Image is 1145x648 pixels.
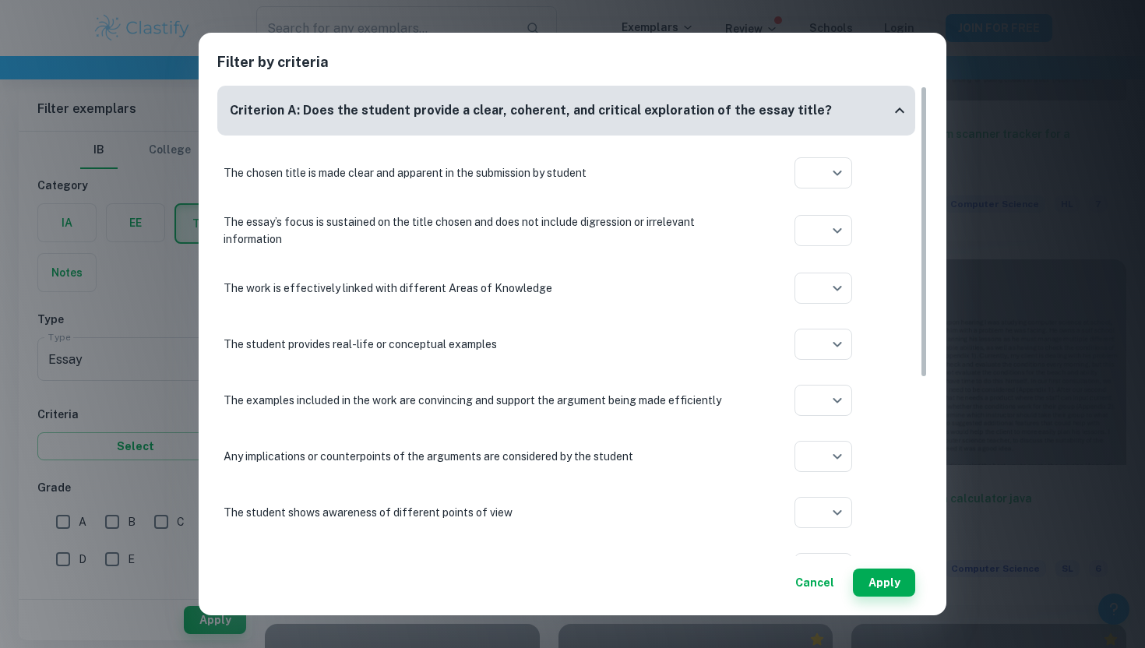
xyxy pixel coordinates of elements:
div: Criterion A: Does the student provide a clear, coherent, and critical exploration of the essay ti... [217,86,915,136]
h6: Criterion A: Does the student provide a clear, coherent, and critical exploration of the essay ti... [230,101,832,121]
p: The chosen title is made clear and apparent in the submission by student [224,164,738,181]
p: The essay’s focus is sustained on the title chosen and does not include digression or irrelevant ... [224,213,738,248]
p: The work is effectively linked with different Areas of Knowledge [224,280,738,297]
p: The examples included in the work are convincing and support the argument being made efficiently [224,392,738,409]
button: Cancel [789,569,840,597]
h2: Filter by criteria [217,51,928,86]
p: The student provides real-life or conceptual examples [224,336,738,353]
p: The student shows awareness of different points of view [224,504,738,521]
button: Apply [853,569,915,597]
p: Any implications or counterpoints of the arguments are considered by the student [224,448,738,465]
